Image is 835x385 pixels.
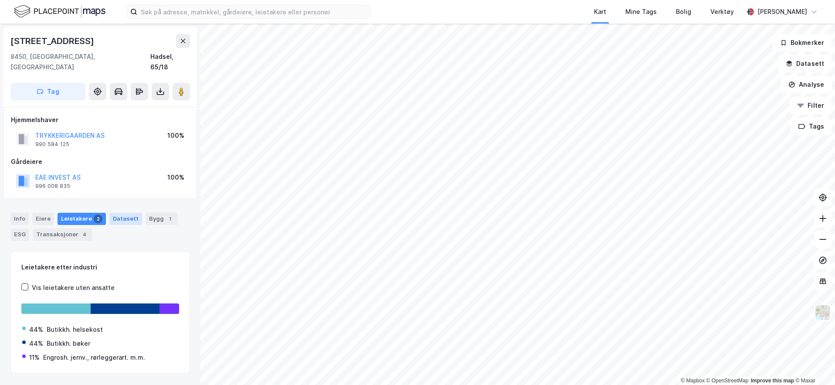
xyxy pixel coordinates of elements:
[676,7,691,17] div: Bolig
[150,51,190,72] div: Hadsel, 65/18
[32,283,115,293] div: Vis leietakere uten ansatte
[29,352,40,363] div: 11%
[94,215,102,223] div: 2
[166,215,174,223] div: 1
[778,55,832,72] button: Datasett
[10,213,29,225] div: Info
[137,5,370,18] input: Søk på adresse, matrikkel, gårdeiere, leietakere eller personer
[35,183,70,190] div: 996 008 835
[47,338,90,349] div: Butikkh. bøker
[167,172,184,183] div: 100%
[58,213,106,225] div: Leietakere
[751,378,794,384] a: Improve this map
[10,34,96,48] div: [STREET_ADDRESS]
[625,7,657,17] div: Mine Tags
[43,352,145,363] div: Engrosh. jernv., rørleggerart. m.m.
[791,343,835,385] div: Kontrollprogram for chat
[167,130,184,141] div: 100%
[21,262,179,273] div: Leietakere etter industri
[706,378,749,384] a: OpenStreetMap
[10,83,85,100] button: Tag
[710,7,734,17] div: Verktøy
[14,4,105,19] img: logo.f888ab2527a4732fd821a326f86c7f29.svg
[791,118,832,135] button: Tags
[791,343,835,385] iframe: Chat Widget
[681,378,705,384] a: Mapbox
[11,157,190,167] div: Gårdeiere
[757,7,807,17] div: [PERSON_NAME]
[773,34,832,51] button: Bokmerker
[11,115,190,125] div: Hjemmelshaver
[146,213,178,225] div: Bygg
[35,141,69,148] div: 990 584 125
[47,324,103,335] div: Butikkh. helsekost
[781,76,832,93] button: Analyse
[80,230,89,239] div: 4
[29,324,43,335] div: 44%
[790,97,832,114] button: Filter
[29,338,43,349] div: 44%
[32,213,54,225] div: Eiere
[109,213,142,225] div: Datasett
[10,228,29,241] div: ESG
[815,304,831,321] img: Z
[594,7,606,17] div: Kart
[33,228,92,241] div: Transaksjoner
[10,51,150,72] div: 8450, [GEOGRAPHIC_DATA], [GEOGRAPHIC_DATA]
